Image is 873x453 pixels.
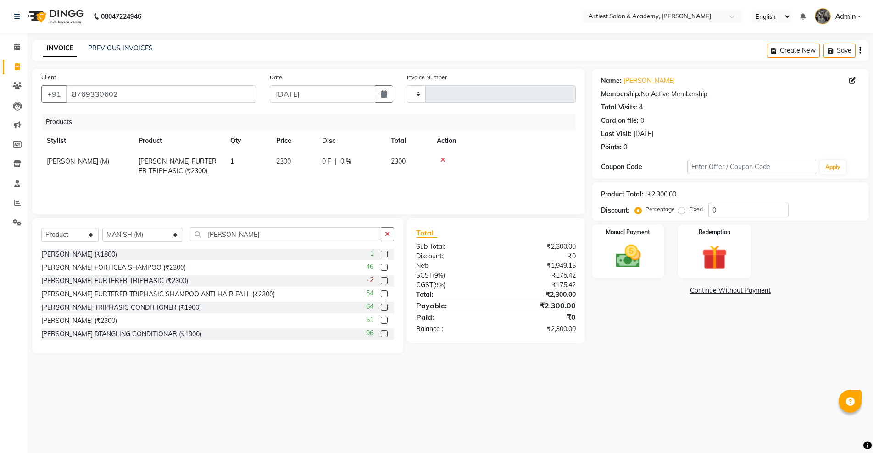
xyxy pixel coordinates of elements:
div: Products [42,114,583,131]
div: [PERSON_NAME] TRIPHASIC CONDITIIONER (₹1900) [41,303,201,312]
div: Name: [601,76,622,86]
div: ₹175.42 [496,271,583,280]
img: logo [23,4,86,29]
span: 9% [435,281,444,289]
label: Manual Payment [606,228,650,236]
span: 0 F [322,157,331,166]
span: 54 [366,289,373,298]
span: 2300 [391,157,406,165]
button: +91 [41,85,67,103]
div: Balance : [409,324,496,334]
th: Price [271,131,317,151]
div: ₹2,300.00 [496,300,583,311]
span: SGST [416,271,433,279]
img: Admin [815,8,831,24]
div: [PERSON_NAME] DTANGLING CONDITIONAR (₹1900) [41,329,201,339]
div: [PERSON_NAME] FURTERER TRIPHASIC (₹2300) [41,276,188,286]
div: Coupon Code [601,162,687,172]
span: -2 [367,275,373,285]
div: Points: [601,142,622,152]
div: [DATE] [634,129,653,139]
span: 2300 [276,157,291,165]
label: Percentage [645,205,675,213]
label: Date [270,73,282,82]
b: 08047224946 [101,4,141,29]
input: Search or Scan [190,227,381,241]
span: 9% [434,272,443,279]
span: [PERSON_NAME] (M) [47,157,109,165]
a: [PERSON_NAME] [623,76,675,86]
button: Apply [820,160,846,174]
div: [PERSON_NAME] FURTERER TRIPHASIC SHAMPOO ANTI HAIR FALL (₹2300) [41,289,275,299]
th: Product [133,131,225,151]
img: _gift.svg [694,242,735,273]
span: 46 [366,262,373,272]
div: Discount: [601,206,629,215]
div: No Active Membership [601,89,859,99]
button: Create New [767,44,820,58]
div: ₹2,300.00 [496,242,583,251]
div: ( ) [409,271,496,280]
a: INVOICE [43,40,77,57]
label: Invoice Number [407,73,447,82]
th: Qty [225,131,271,151]
div: ₹2,300.00 [647,190,676,199]
span: 96 [366,328,373,338]
button: Save [823,44,856,58]
div: Last Visit: [601,129,632,139]
div: Total: [409,290,496,300]
div: Total Visits: [601,103,637,112]
div: Card on file: [601,116,639,126]
iframe: chat widget [834,416,864,444]
div: Net: [409,261,496,271]
span: [PERSON_NAME] FURTERER TRIPHASIC (₹2300) [139,157,217,175]
div: ( ) [409,280,496,290]
span: 1 [230,157,234,165]
div: [PERSON_NAME] FORTICEA SHAMPOO (₹2300) [41,263,186,273]
th: Disc [317,131,385,151]
a: PREVIOUS INVOICES [88,44,153,52]
th: Stylist [41,131,133,151]
div: [PERSON_NAME] (₹1800) [41,250,117,259]
span: | [335,157,337,166]
div: ₹175.42 [496,280,583,290]
input: Search by Name/Mobile/Email/Code [66,85,256,103]
label: Client [41,73,56,82]
span: 1 [370,249,373,258]
img: _cash.svg [608,242,649,271]
div: ₹2,300.00 [496,290,583,300]
span: 51 [366,315,373,325]
span: 64 [366,302,373,311]
div: 0 [640,116,644,126]
span: 0 % [340,157,351,166]
label: Fixed [689,205,703,213]
div: 0 [623,142,627,152]
div: Paid: [409,311,496,322]
div: Discount: [409,251,496,261]
div: [PERSON_NAME] (₹2300) [41,316,117,326]
input: Enter Offer / Coupon Code [687,160,816,174]
span: Total [416,228,437,238]
div: ₹0 [496,251,583,261]
div: ₹0 [496,311,583,322]
div: Membership: [601,89,641,99]
div: ₹2,300.00 [496,324,583,334]
div: Payable: [409,300,496,311]
span: Admin [835,12,856,22]
div: ₹1,949.15 [496,261,583,271]
div: Sub Total: [409,242,496,251]
th: Action [431,131,576,151]
a: Continue Without Payment [594,286,867,295]
div: Product Total: [601,190,644,199]
label: Redemption [699,228,730,236]
span: CGST [416,281,433,289]
div: 4 [639,103,643,112]
th: Total [385,131,431,151]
